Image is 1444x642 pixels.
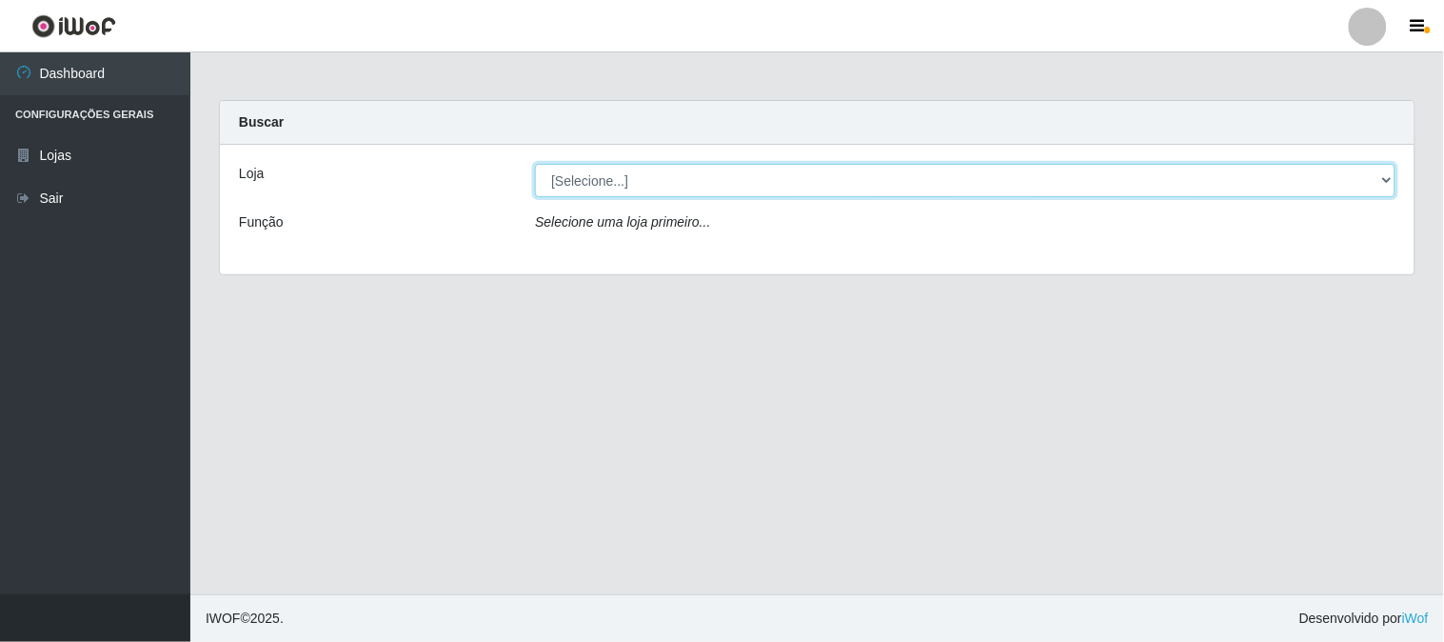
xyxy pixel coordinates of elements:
[1299,609,1429,629] span: Desenvolvido por
[535,214,710,230] i: Selecione uma loja primeiro...
[239,164,264,184] label: Loja
[206,609,284,629] span: © 2025 .
[239,212,284,232] label: Função
[239,114,284,130] strong: Buscar
[206,611,241,626] span: IWOF
[1402,611,1429,626] a: iWof
[31,14,116,38] img: CoreUI Logo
